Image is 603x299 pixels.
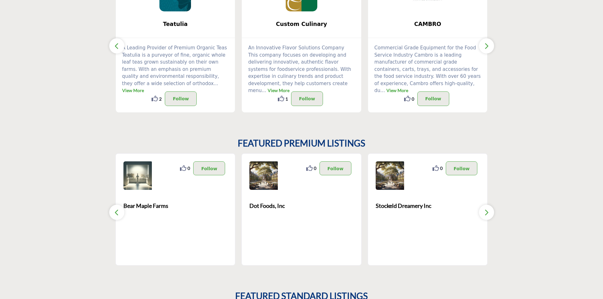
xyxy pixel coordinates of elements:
[242,16,361,33] a: Custom Culinary
[249,161,278,190] img: Dot Foods, Inc
[299,95,315,103] p: Follow
[412,96,414,102] span: 0
[201,165,217,172] p: Follow
[214,81,218,86] span: ...
[380,88,385,93] span: ...
[188,165,190,171] span: 0
[425,95,441,103] p: Follow
[125,16,226,33] b: Teatulia
[248,44,355,94] p: An Innovative Flavor Solutions Company This company focuses on developing and delivering innovati...
[165,91,197,106] button: Follow
[268,88,290,93] a: View More
[291,91,323,106] button: Follow
[374,44,481,94] p: Commercial Grade Equipment for the Food Service Industry Cambro is a leading manufacturer of comm...
[376,197,480,215] a: Stockeld Dreamery Inc
[454,165,470,172] p: Follow
[417,91,449,106] button: Follow
[378,20,478,28] span: CAMBRO
[386,88,408,93] a: View More
[123,161,152,190] img: Bear Maple Farms
[314,165,316,171] span: 0
[446,161,478,175] button: Follow
[173,95,189,103] p: Follow
[262,88,266,93] span: ...
[376,161,404,190] img: Stockeld Dreamery Inc
[238,138,365,149] h2: FEATURED PREMIUM LISTINGS
[319,161,351,175] button: Follow
[440,165,443,171] span: 0
[193,161,225,175] button: Follow
[378,16,478,33] b: CAMBRO
[368,16,487,33] a: CAMBRO
[251,16,352,33] b: Custom Culinary
[249,197,354,215] a: Dot Foods, Inc
[116,16,235,33] a: Teatulia
[327,165,343,172] p: Follow
[122,88,144,93] a: View More
[125,20,226,28] span: Teatulia
[376,202,480,210] span: Stockeld Dreamery Inc
[249,202,354,210] span: Dot Foods, Inc
[159,96,162,102] span: 2
[123,197,228,215] a: Bear Maple Farms
[123,202,228,210] span: Bear Maple Farms
[122,44,229,94] p: A Leading Provider of Premium Organic Teas Teatulia is a purveyor of fine, organic whole leaf tea...
[285,96,288,102] span: 1
[251,20,352,28] span: Custom Culinary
